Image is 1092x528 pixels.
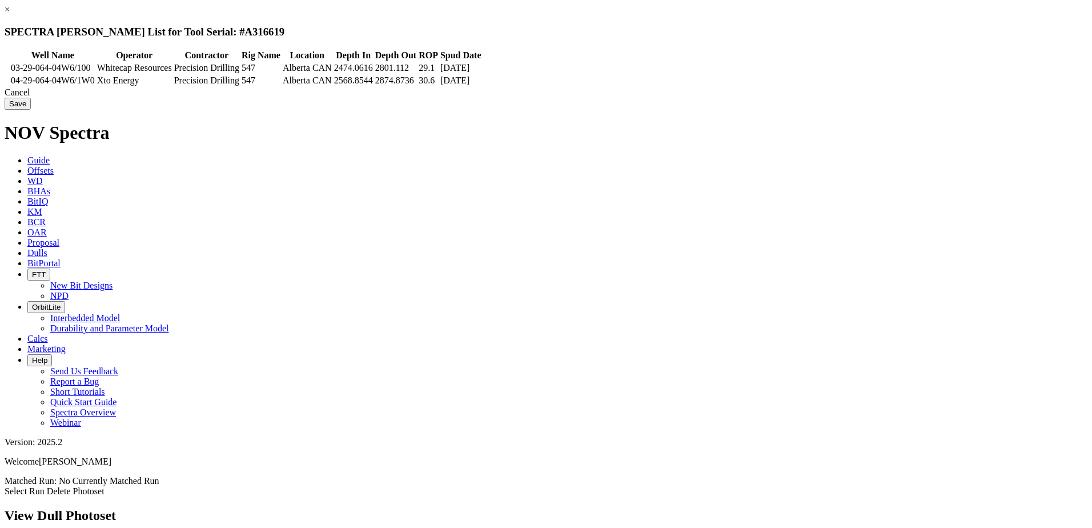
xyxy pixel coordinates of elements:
span: Guide [27,155,50,165]
th: Depth In [334,50,374,61]
td: 2874.8736 [375,75,417,86]
th: Contractor [174,50,240,61]
span: BitPortal [27,258,61,268]
a: New Bit Designs [50,281,113,290]
span: WD [27,176,43,186]
span: Calcs [27,334,48,343]
div: Cancel [5,87,1087,98]
input: Save [5,98,31,110]
span: No Currently Matched Run [59,476,159,486]
td: 547 [241,62,281,74]
span: Dulls [27,248,47,258]
a: Durability and Parameter Model [50,323,169,333]
span: OAR [27,227,47,237]
span: BitIQ [27,197,48,206]
th: Operator [97,50,172,61]
td: Whitecap Resources [97,62,172,74]
a: Quick Start Guide [50,397,117,407]
td: 29.1 [418,62,439,74]
td: Alberta CAN [282,62,332,74]
a: NPD [50,291,69,301]
th: Depth Out [375,50,417,61]
th: Well Name [10,50,95,61]
td: Xto Energy [97,75,172,86]
span: Matched Run: [5,476,57,486]
td: [DATE] [440,75,482,86]
th: Spud Date [440,50,482,61]
td: 2568.8544 [334,75,374,86]
a: Interbedded Model [50,313,120,323]
td: Precision Drilling [174,75,240,86]
a: Select Run [5,486,45,496]
td: 2474.0616 [334,62,374,74]
a: Short Tutorials [50,387,105,397]
span: FTT [32,270,46,279]
a: Spectra Overview [50,407,116,417]
a: Report a Bug [50,377,99,386]
td: 03-29-064-04W6/100 [10,62,95,74]
td: [DATE] [440,62,482,74]
td: Precision Drilling [174,62,240,74]
h3: SPECTRA [PERSON_NAME] List for Tool Serial: #A316619 [5,26,1087,38]
th: Location [282,50,332,61]
td: 547 [241,75,281,86]
td: 04-29-064-04W6/1W0 [10,75,95,86]
span: Marketing [27,344,66,354]
span: KM [27,207,42,217]
span: [PERSON_NAME] [39,457,111,466]
td: Alberta CAN [282,75,332,86]
td: 30.6 [418,75,439,86]
span: Help [32,356,47,365]
th: Rig Name [241,50,281,61]
a: Webinar [50,418,81,427]
h2: View Dull Photoset [5,508,1087,523]
a: × [5,5,10,14]
span: BHAs [27,186,50,196]
p: Welcome [5,457,1087,467]
h1: NOV Spectra [5,122,1087,143]
th: ROP [418,50,439,61]
span: OrbitLite [32,303,61,311]
a: Delete Photoset [47,486,105,496]
div: Version: 2025.2 [5,437,1087,447]
a: Send Us Feedback [50,366,118,376]
span: Proposal [27,238,59,247]
span: Offsets [27,166,54,175]
span: BCR [27,217,46,227]
td: 2801.112 [375,62,417,74]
